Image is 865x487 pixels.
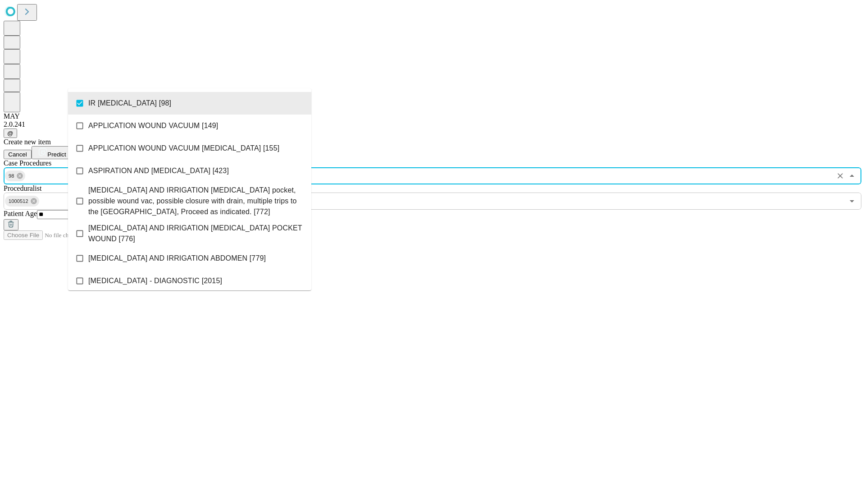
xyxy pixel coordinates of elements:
[846,170,858,182] button: Close
[47,151,66,158] span: Predict
[4,184,41,192] span: Proceduralist
[7,130,14,137] span: @
[4,150,32,159] button: Cancel
[8,151,27,158] span: Cancel
[4,129,17,138] button: @
[5,170,25,181] div: 98
[4,112,861,120] div: MAY
[88,223,304,244] span: [MEDICAL_DATA] AND IRRIGATION [MEDICAL_DATA] POCKET WOUND [776]
[4,120,861,129] div: 2.0.241
[32,146,73,159] button: Predict
[5,171,18,181] span: 98
[88,253,266,264] span: [MEDICAL_DATA] AND IRRIGATION ABDOMEN [779]
[4,210,37,217] span: Patient Age
[4,138,51,146] span: Create new item
[88,143,279,154] span: APPLICATION WOUND VACUUM [MEDICAL_DATA] [155]
[88,165,229,176] span: ASPIRATION AND [MEDICAL_DATA] [423]
[4,159,51,167] span: Scheduled Procedure
[5,196,39,207] div: 1000512
[88,185,304,217] span: [MEDICAL_DATA] AND IRRIGATION [MEDICAL_DATA] pocket, possible wound vac, possible closure with dr...
[834,170,847,182] button: Clear
[88,276,222,286] span: [MEDICAL_DATA] - DIAGNOSTIC [2015]
[846,195,858,207] button: Open
[5,196,32,207] span: 1000512
[88,120,218,131] span: APPLICATION WOUND VACUUM [149]
[88,98,171,109] span: IR [MEDICAL_DATA] [98]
